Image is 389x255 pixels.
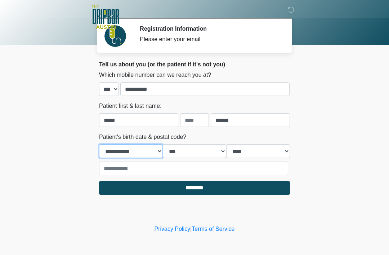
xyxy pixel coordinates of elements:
h2: Tell us about you (or the patient if it's not you) [99,61,290,68]
a: Terms of Service [192,226,234,232]
label: Which mobile number can we reach you at? [99,71,211,79]
a: | [190,226,192,232]
label: Patient first & last name: [99,102,161,110]
img: The DRIPBaR - Austin The Domain Logo [92,5,119,29]
div: Please enter your email [140,35,279,44]
img: Agent Avatar [104,25,126,47]
a: Privacy Policy [155,226,191,232]
label: Patient's birth date & postal code? [99,133,186,141]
